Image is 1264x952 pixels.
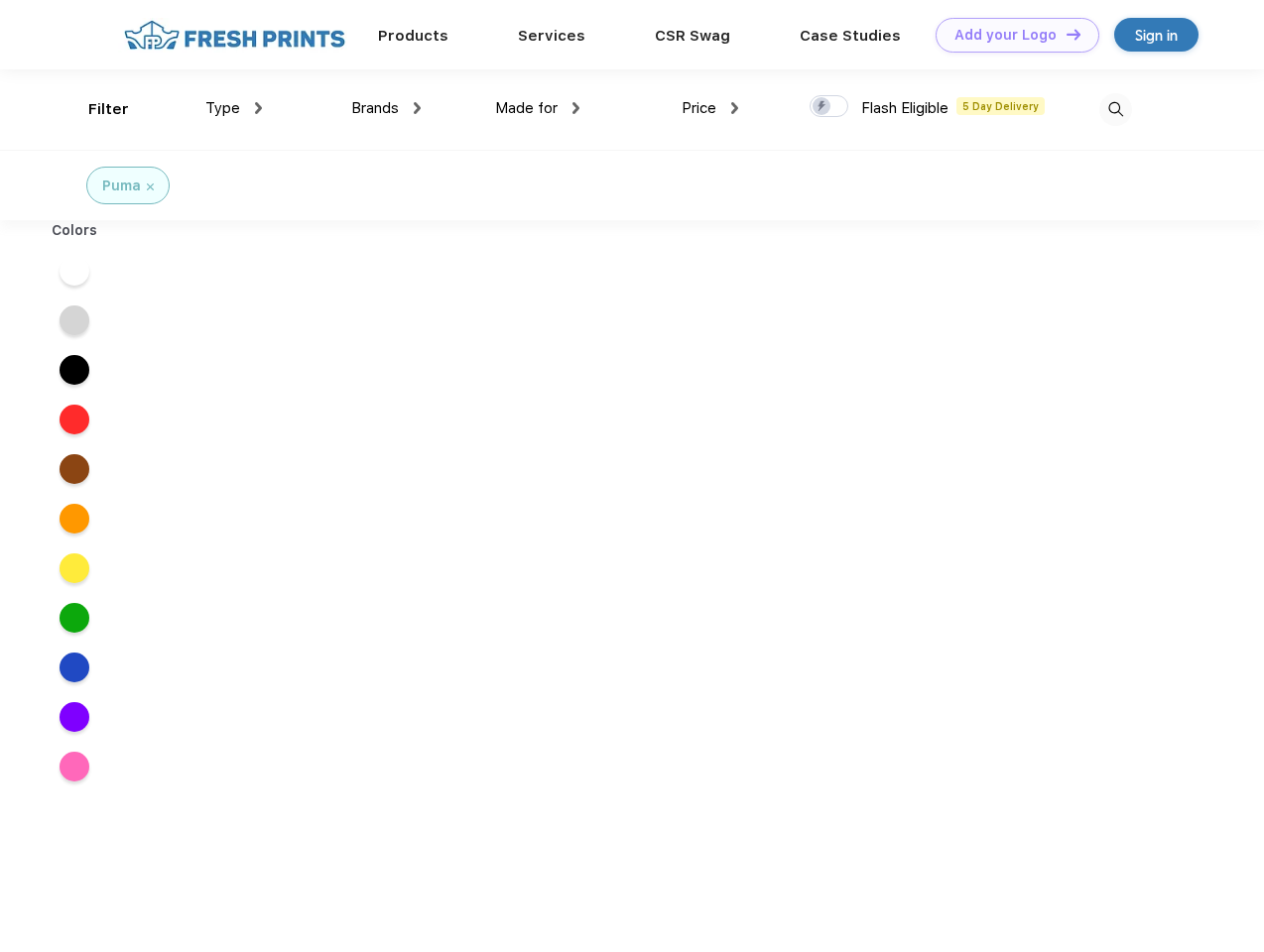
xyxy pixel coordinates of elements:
[37,220,113,241] div: Colors
[861,99,948,117] span: Flash Eligible
[88,98,129,121] div: Filter
[102,176,141,196] div: Puma
[1114,18,1199,52] a: Sign in
[518,27,585,45] a: Services
[655,27,730,45] a: CSR Swag
[1067,29,1080,40] img: DT
[954,27,1057,44] div: Add your Logo
[255,102,262,114] img: dropdown.png
[147,183,154,190] img: filter_cancel.svg
[205,99,240,117] span: Type
[118,18,351,53] img: fo%20logo%202.webp
[682,99,716,117] span: Price
[956,97,1045,115] span: 5 Day Delivery
[378,27,448,45] a: Products
[572,102,579,114] img: dropdown.png
[1135,24,1178,47] div: Sign in
[495,99,558,117] span: Made for
[731,102,738,114] img: dropdown.png
[414,102,421,114] img: dropdown.png
[351,99,399,117] span: Brands
[1099,93,1132,126] img: desktop_search.svg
